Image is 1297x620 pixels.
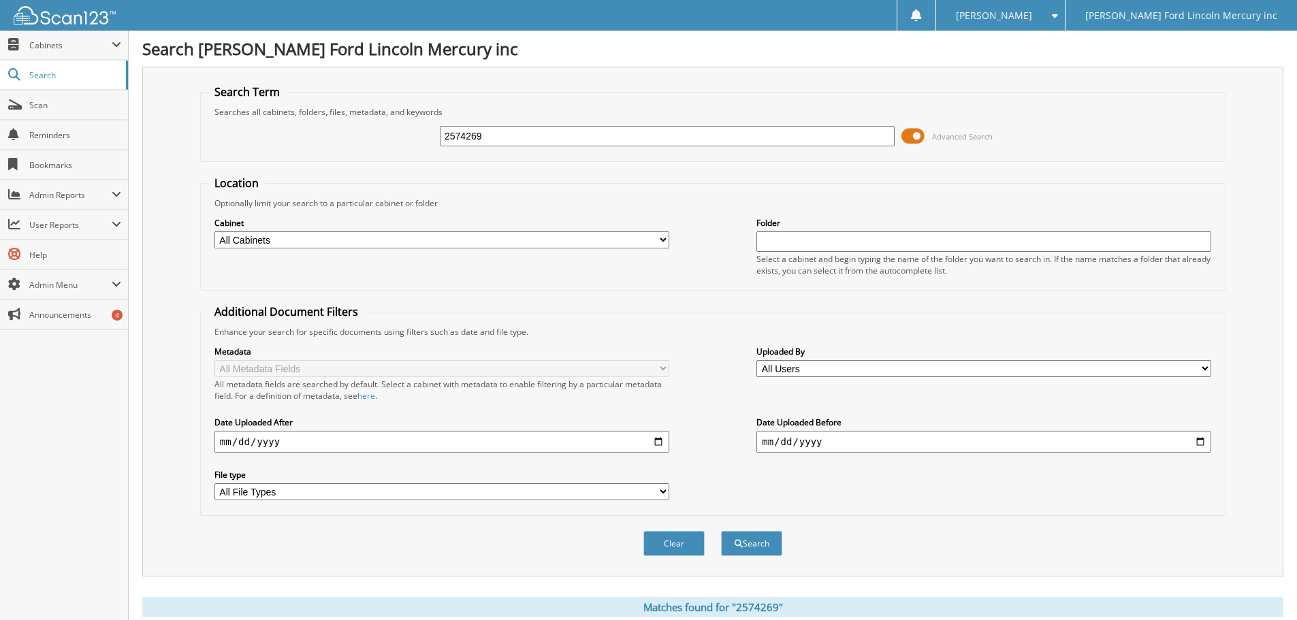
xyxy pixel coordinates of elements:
div: Optionally limit your search to a particular cabinet or folder [208,197,1218,209]
span: Cabinets [29,39,112,51]
span: Bookmarks [29,159,121,171]
label: Date Uploaded After [214,417,669,428]
input: start [214,431,669,453]
button: Clear [643,531,705,556]
legend: Additional Document Filters [208,304,365,319]
div: 4 [112,310,123,321]
span: Announcements [29,309,121,321]
span: [PERSON_NAME] [956,12,1032,20]
input: end [756,431,1211,453]
label: File type [214,469,669,480]
span: Advanced Search [932,131,993,142]
h1: Search [PERSON_NAME] Ford Lincoln Mercury inc [142,37,1283,60]
legend: Search Term [208,84,287,99]
label: Metadata [214,346,669,357]
div: Select a cabinet and begin typing the name of the folder you want to search in. If the name match... [756,253,1211,276]
label: Uploaded By [756,346,1211,357]
div: Searches all cabinets, folders, files, metadata, and keywords [208,106,1218,118]
div: Enhance your search for specific documents using filters such as date and file type. [208,326,1218,338]
button: Search [721,531,782,556]
span: Admin Menu [29,279,112,291]
label: Folder [756,217,1211,229]
img: scan123-logo-white.svg [14,6,116,25]
span: Scan [29,99,121,111]
div: Matches found for "2574269" [142,597,1283,617]
span: User Reports [29,219,112,231]
legend: Location [208,176,266,191]
span: Reminders [29,129,121,141]
label: Cabinet [214,217,669,229]
a: here [357,390,375,402]
div: All metadata fields are searched by default. Select a cabinet with metadata to enable filtering b... [214,378,669,402]
label: Date Uploaded Before [756,417,1211,428]
span: [PERSON_NAME] Ford Lincoln Mercury inc [1085,12,1277,20]
span: Admin Reports [29,189,112,201]
span: Search [29,69,119,81]
span: Help [29,249,121,261]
